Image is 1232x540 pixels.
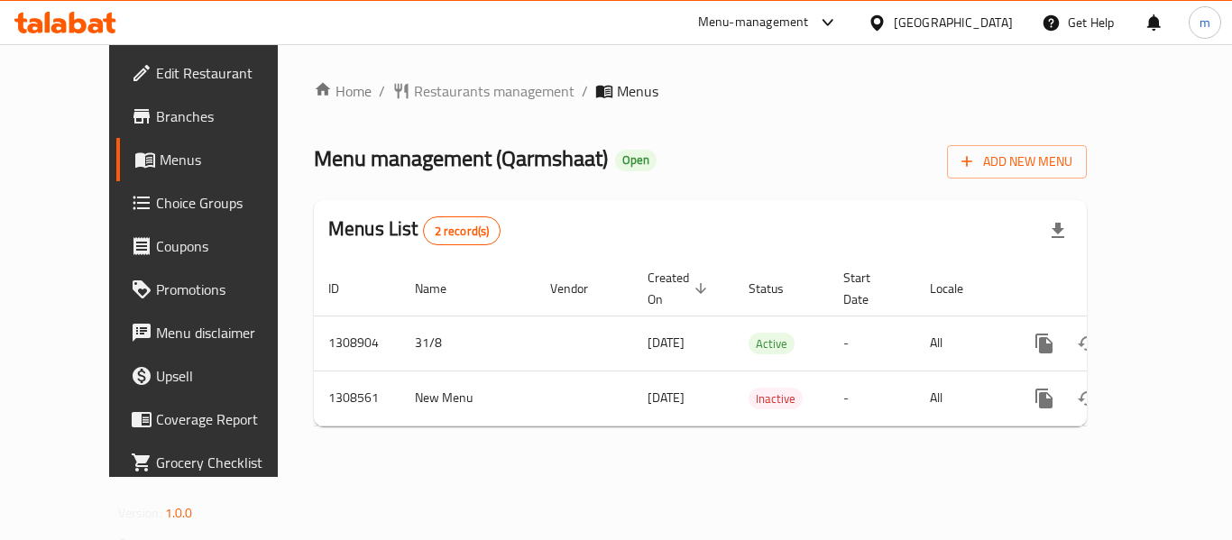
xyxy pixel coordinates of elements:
[843,267,894,310] span: Start Date
[414,80,575,102] span: Restaurants management
[1066,377,1109,420] button: Change Status
[829,316,915,371] td: -
[615,152,657,168] span: Open
[915,316,1008,371] td: All
[156,365,300,387] span: Upsell
[116,311,315,354] a: Menu disclaimer
[116,138,315,181] a: Menus
[749,388,803,409] div: Inactive
[749,334,795,354] span: Active
[116,95,315,138] a: Branches
[961,151,1072,173] span: Add New Menu
[116,441,315,484] a: Grocery Checklist
[116,398,315,441] a: Coverage Report
[415,278,470,299] span: Name
[550,278,611,299] span: Vendor
[156,452,300,473] span: Grocery Checklist
[156,235,300,257] span: Coupons
[617,80,658,102] span: Menus
[116,224,315,268] a: Coupons
[314,261,1210,426] table: enhanced table
[314,138,608,178] span: Menu management ( Qarmshaat )
[165,501,193,525] span: 1.0.0
[915,371,1008,426] td: All
[314,316,400,371] td: 1308904
[116,51,315,95] a: Edit Restaurant
[615,150,657,171] div: Open
[118,501,162,525] span: Version:
[947,145,1087,178] button: Add New Menu
[1200,13,1210,32] span: m
[749,278,807,299] span: Status
[648,386,685,409] span: [DATE]
[1008,261,1210,316] th: Actions
[423,216,501,245] div: Total records count
[648,267,713,310] span: Created On
[1036,209,1080,252] div: Export file
[328,215,501,245] h2: Menus List
[392,80,575,102] a: Restaurants management
[156,105,300,127] span: Branches
[314,80,372,102] a: Home
[424,223,501,240] span: 2 record(s)
[1066,322,1109,365] button: Change Status
[1023,322,1066,365] button: more
[116,268,315,311] a: Promotions
[829,371,915,426] td: -
[156,279,300,300] span: Promotions
[160,149,300,170] span: Menus
[156,62,300,84] span: Edit Restaurant
[328,278,363,299] span: ID
[400,371,536,426] td: New Menu
[400,316,536,371] td: 31/8
[749,389,803,409] span: Inactive
[314,371,400,426] td: 1308561
[648,331,685,354] span: [DATE]
[698,12,809,33] div: Menu-management
[156,322,300,343] span: Menu disclaimer
[1023,377,1066,420] button: more
[116,354,315,398] a: Upsell
[930,278,987,299] span: Locale
[894,13,1013,32] div: [GEOGRAPHIC_DATA]
[749,333,795,354] div: Active
[314,80,1087,102] nav: breadcrumb
[582,80,588,102] li: /
[116,181,315,224] a: Choice Groups
[379,80,385,102] li: /
[156,408,300,430] span: Coverage Report
[156,192,300,214] span: Choice Groups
